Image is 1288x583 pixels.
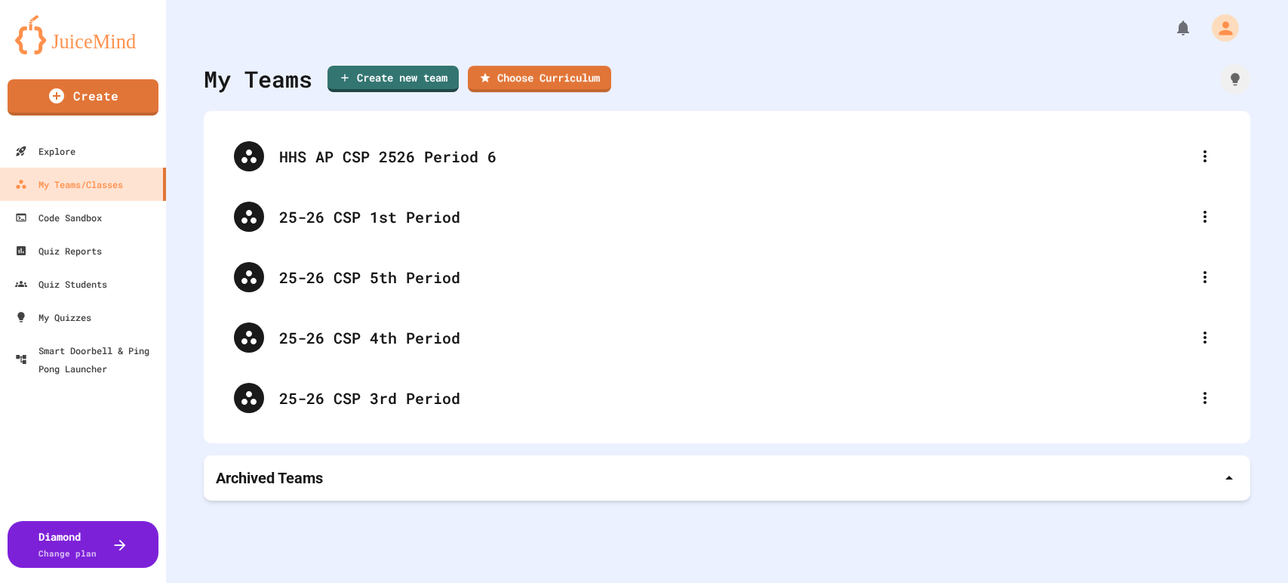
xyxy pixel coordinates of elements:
[279,205,1190,228] div: 25-26 CSP 1st Period
[219,307,1235,368] div: 25-26 CSP 4th Period
[219,187,1235,247] div: 25-26 CSP 1st Period
[1146,15,1196,41] div: My Notifications
[1225,523,1273,568] iframe: chat widget
[219,247,1235,307] div: 25-26 CSP 5th Period
[38,529,97,560] div: Diamond
[15,175,123,193] div: My Teams/Classes
[1163,457,1273,521] iframe: chat widget
[15,15,151,54] img: logo-orange.svg
[216,467,323,489] p: Archived Teams
[279,145,1190,168] div: HHS AP CSP 2526 Period 6
[15,308,91,326] div: My Quizzes
[279,266,1190,288] div: 25-26 CSP 5th Period
[1196,11,1243,45] div: My Account
[279,387,1190,409] div: 25-26 CSP 3rd Period
[468,66,611,92] a: Choose Curriculum
[219,368,1235,428] div: 25-26 CSP 3rd Period
[38,548,97,559] span: Change plan
[8,79,158,116] a: Create
[279,326,1190,349] div: 25-26 CSP 4th Period
[219,126,1235,187] div: HHS AP CSP 2526 Period 6
[15,142,75,160] div: Explore
[204,62,312,96] div: My Teams
[327,66,459,92] a: Create new team
[1220,64,1250,94] div: How it works
[8,521,158,568] button: DiamondChange plan
[15,275,107,293] div: Quiz Students
[15,242,102,260] div: Quiz Reports
[15,341,160,378] div: Smart Doorbell & Ping Pong Launcher
[15,208,102,227] div: Code Sandbox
